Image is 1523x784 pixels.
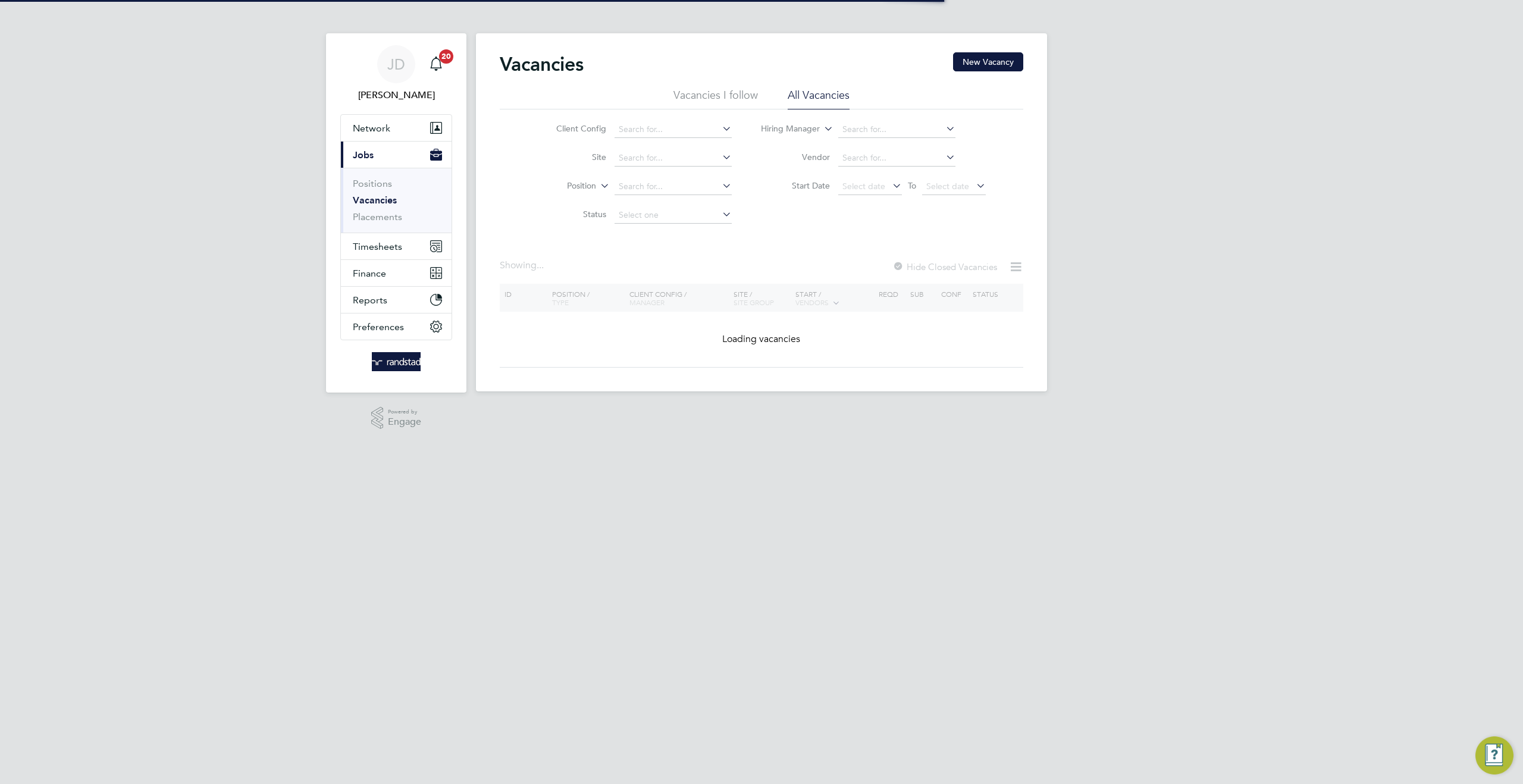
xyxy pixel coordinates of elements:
[341,260,452,286] button: Finance
[538,123,606,134] label: Client Config
[788,88,850,109] li: All Vacancies
[340,45,452,102] a: JD[PERSON_NAME]
[326,33,466,393] nav: Main navigation
[500,259,546,272] div: Showing
[615,121,732,138] input: Search for...
[341,313,452,340] button: Preferences
[424,45,448,83] a: 20
[340,88,452,102] span: James Deegan
[387,57,405,72] span: JD
[953,52,1023,71] button: New Vacancy
[673,88,758,109] li: Vacancies I follow
[341,233,452,259] button: Timesheets
[751,123,820,135] label: Hiring Manager
[353,211,402,222] a: Placements
[761,180,830,191] label: Start Date
[528,180,596,192] label: Position
[353,195,397,206] a: Vacancies
[353,178,392,189] a: Positions
[341,168,452,233] div: Jobs
[838,121,955,138] input: Search for...
[341,142,452,168] button: Jobs
[341,115,452,141] button: Network
[1475,736,1513,774] button: Engage Resource Center
[353,268,386,279] span: Finance
[353,149,374,161] span: Jobs
[926,181,969,192] span: Select date
[353,241,402,252] span: Timesheets
[500,52,584,76] h2: Vacancies
[904,178,920,193] span: To
[538,152,606,162] label: Site
[537,259,544,271] span: ...
[388,407,421,417] span: Powered by
[615,150,732,167] input: Search for...
[892,261,997,272] label: Hide Closed Vacancies
[341,287,452,313] button: Reports
[388,417,421,427] span: Engage
[838,150,955,167] input: Search for...
[353,123,390,134] span: Network
[761,152,830,162] label: Vendor
[353,321,404,333] span: Preferences
[615,178,732,195] input: Search for...
[372,352,421,371] img: randstad-logo-retina.png
[615,207,732,224] input: Select one
[340,352,452,371] a: Go to home page
[439,49,453,64] span: 20
[538,209,606,219] label: Status
[842,181,885,192] span: Select date
[371,407,422,429] a: Powered byEngage
[353,294,387,306] span: Reports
